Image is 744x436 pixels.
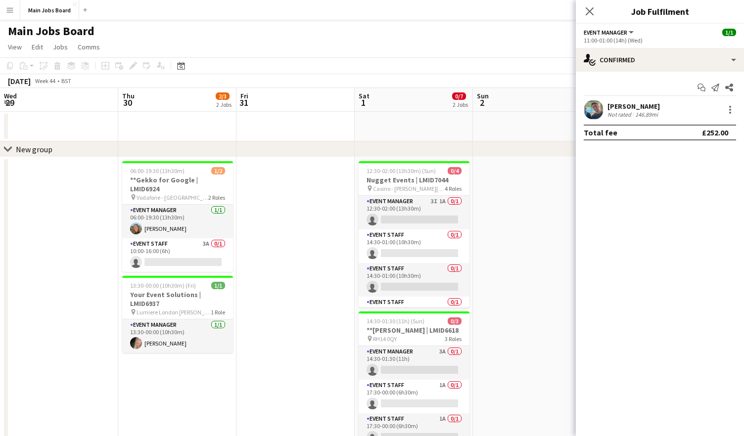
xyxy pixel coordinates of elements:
[8,24,94,39] h1: Main Jobs Board
[240,91,248,100] span: Fri
[78,43,100,51] span: Comms
[4,41,26,53] a: View
[49,41,72,53] a: Jobs
[239,97,248,108] span: 31
[28,41,47,53] a: Edit
[373,335,397,343] span: RH14 0QY
[8,76,31,86] div: [DATE]
[359,196,469,229] app-card-role: Event Manager3I1A0/112:30-02:00 (13h30m)
[211,308,225,316] span: 1 Role
[445,335,462,343] span: 3 Roles
[122,290,233,308] h3: Your Event Solutions | LMID6937
[448,317,462,325] span: 0/3
[122,205,233,238] app-card-role: Event Manager1/106:00-19:30 (13h30m)[PERSON_NAME]
[122,276,233,353] app-job-card: 13:30-00:00 (10h30m) (Fri)1/1Your Event Solutions | LMID6937 Lumiere London [PERSON_NAME]1 RoleEv...
[584,29,635,36] button: Event Manager
[607,111,633,118] div: Not rated
[607,102,660,111] div: [PERSON_NAME]
[367,317,424,325] span: 14:30-01:30 (11h) (Sun)
[74,41,104,53] a: Comms
[16,144,52,154] div: New group
[633,111,660,118] div: 146.89mi
[130,167,185,174] span: 06:00-19:30 (13h30m)
[702,128,728,137] div: £252.00
[122,238,233,272] app-card-role: Event Staff3A0/110:00-16:00 (6h)
[584,37,736,44] div: 11:00-01:00 (14h) (Wed)
[216,101,232,108] div: 2 Jobs
[211,282,225,289] span: 1/1
[576,5,744,18] h3: Job Fulfilment
[359,229,469,263] app-card-role: Event Staff0/114:30-01:00 (10h30m)
[584,128,617,137] div: Total fee
[452,92,466,100] span: 0/7
[122,175,233,193] h3: **Gekko for Google | LMID6924
[359,91,370,100] span: Sat
[359,175,469,184] h3: Nugget Events | LMID7044
[8,43,22,51] span: View
[576,48,744,72] div: Confirmed
[359,326,469,335] h3: **[PERSON_NAME] | LMID6618
[373,185,445,192] span: Casino - [PERSON_NAME][GEOGRAPHIC_DATA]
[53,43,68,51] span: Jobs
[477,91,489,100] span: Sun
[20,0,79,20] button: Main Jobs Board
[359,161,469,307] app-job-card: 12:30-02:00 (13h30m) (Sun)0/4Nugget Events | LMID7044 Casino - [PERSON_NAME][GEOGRAPHIC_DATA]4 Ro...
[211,167,225,174] span: 1/2
[453,101,468,108] div: 2 Jobs
[722,29,736,36] span: 1/1
[33,77,57,85] span: Week 44
[4,91,17,100] span: Wed
[584,29,627,36] span: Event Manager
[208,194,225,201] span: 2 Roles
[121,97,135,108] span: 30
[448,167,462,174] span: 0/4
[359,297,469,330] app-card-role: Event Staff0/119:00-00:00 (5h)
[445,185,462,192] span: 4 Roles
[32,43,43,51] span: Edit
[122,161,233,272] app-job-card: 06:00-19:30 (13h30m)1/2**Gekko for Google | LMID6924 Vodafone - [GEOGRAPHIC_DATA]2 RolesEvent Man...
[2,97,17,108] span: 29
[357,97,370,108] span: 1
[61,77,71,85] div: BST
[359,380,469,413] app-card-role: Event Staff1A0/117:30-00:00 (6h30m)
[122,319,233,353] app-card-role: Event Manager1/113:30-00:00 (10h30m)[PERSON_NAME]
[359,263,469,297] app-card-role: Event Staff0/114:30-01:00 (10h30m)
[216,92,230,100] span: 2/3
[137,194,208,201] span: Vodafone - [GEOGRAPHIC_DATA]
[367,167,436,174] span: 12:30-02:00 (13h30m) (Sun)
[137,308,211,316] span: Lumiere London [PERSON_NAME]
[475,97,489,108] span: 2
[359,346,469,380] app-card-role: Event Manager3A0/114:30-01:30 (11h)
[122,91,135,100] span: Thu
[130,282,196,289] span: 13:30-00:00 (10h30m) (Fri)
